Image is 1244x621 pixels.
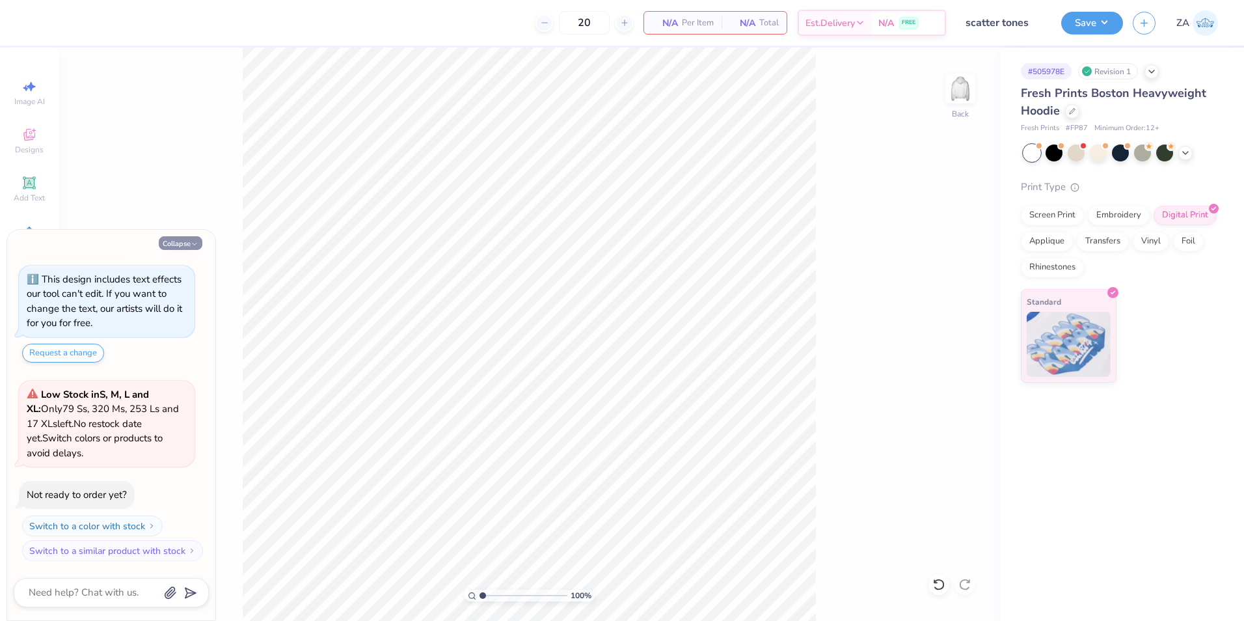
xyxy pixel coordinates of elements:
img: Standard [1027,312,1111,377]
div: Print Type [1021,180,1218,195]
input: – – [559,11,610,34]
input: Untitled Design [956,10,1051,36]
button: Save [1061,12,1123,34]
button: Switch to a similar product with stock [22,540,203,561]
img: Switch to a similar product with stock [188,547,196,555]
span: Fresh Prints Boston Heavyweight Hoodie [1021,85,1206,118]
img: Zuriel Alaba [1193,10,1218,36]
span: Est. Delivery [805,16,855,30]
div: Embroidery [1088,206,1150,225]
button: Collapse [159,236,202,250]
div: Transfers [1077,232,1129,251]
span: Total [759,16,779,30]
span: Per Item [682,16,714,30]
div: Vinyl [1133,232,1169,251]
div: Applique [1021,232,1073,251]
span: N/A [878,16,894,30]
span: Minimum Order: 12 + [1094,123,1159,134]
div: This design includes text effects our tool can't edit. If you want to change the text, our artist... [27,273,182,330]
button: Switch to a color with stock [22,516,163,536]
div: Foil [1173,232,1204,251]
span: # FP87 [1066,123,1088,134]
div: Revision 1 [1078,63,1138,79]
span: Fresh Prints [1021,123,1059,134]
span: ZA [1176,16,1189,31]
span: FREE [902,18,915,27]
span: Add Text [14,193,45,203]
span: N/A [729,16,755,30]
div: Not ready to order yet? [27,488,127,501]
span: 100 % [571,590,591,601]
span: Image AI [14,96,45,107]
span: N/A [652,16,678,30]
span: Standard [1027,295,1061,309]
span: No restock date yet. [27,417,142,445]
span: Only 79 Ss, 320 Ms, 253 Ls and 17 XLs left. Switch colors or products to avoid delays. [27,388,179,460]
a: ZA [1176,10,1218,36]
div: Screen Print [1021,206,1084,225]
span: Designs [15,145,44,155]
div: Digital Print [1154,206,1217,225]
strong: Low Stock in S, M, L and XL : [27,388,149,416]
img: Back [947,76,973,102]
button: Request a change [22,344,104,363]
div: # 505978E [1021,63,1072,79]
div: Rhinestones [1021,258,1084,277]
img: Switch to a color with stock [148,522,155,530]
div: Back [952,108,969,120]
